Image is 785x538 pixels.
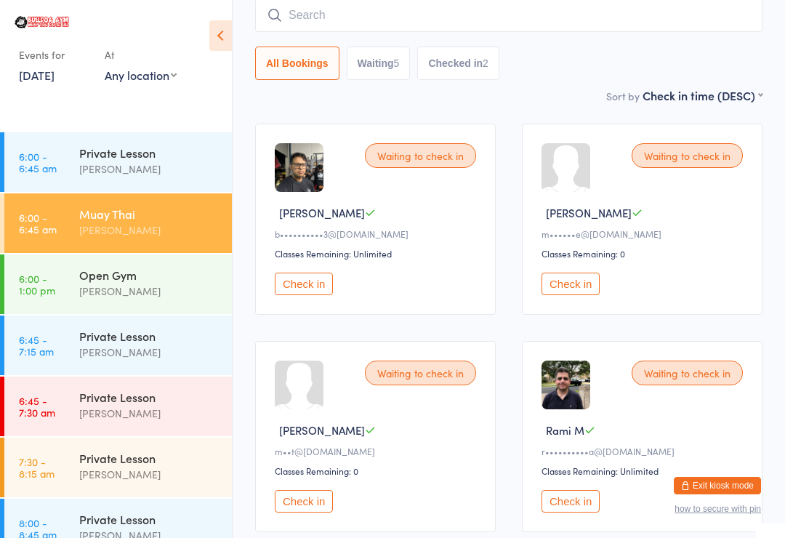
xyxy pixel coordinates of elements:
div: Waiting to check in [632,143,743,168]
div: Private Lesson [79,328,220,344]
button: Waiting5 [347,47,411,80]
time: 6:45 - 7:15 am [19,334,54,357]
button: Check in [542,490,600,513]
a: 6:00 -6:45 amMuay Thai[PERSON_NAME] [4,193,232,253]
button: Exit kiosk mode [674,477,761,494]
div: 5 [394,57,400,69]
div: Any location [105,67,177,83]
div: Private Lesson [79,511,220,527]
span: [PERSON_NAME] [546,205,632,220]
div: r••••••••••a@[DOMAIN_NAME] [542,445,747,457]
span: [PERSON_NAME] [279,205,365,220]
div: Private Lesson [79,389,220,405]
div: Waiting to check in [365,361,476,385]
div: Classes Remaining: Unlimited [542,465,747,477]
div: m••••••e@[DOMAIN_NAME] [542,228,747,240]
div: [PERSON_NAME] [79,283,220,300]
div: Classes Remaining: Unlimited [275,247,480,260]
div: Classes Remaining: 0 [275,465,480,477]
button: Check in [275,490,333,513]
button: Checked in2 [417,47,499,80]
time: 6:00 - 1:00 pm [19,273,55,296]
span: [PERSON_NAME] [279,422,365,438]
div: Events for [19,43,90,67]
time: 6:00 - 6:45 am [19,212,57,235]
div: Private Lesson [79,450,220,466]
img: image1737587588.png [542,361,590,409]
div: Waiting to check in [632,361,743,385]
div: [PERSON_NAME] [79,466,220,483]
div: [PERSON_NAME] [79,344,220,361]
a: 7:30 -8:15 amPrivate Lesson[PERSON_NAME] [4,438,232,497]
div: At [105,43,177,67]
div: Open Gym [79,267,220,283]
a: 6:00 -6:45 amPrivate Lesson[PERSON_NAME] [4,132,232,192]
div: Classes Remaining: 0 [542,247,747,260]
button: how to secure with pin [675,504,761,514]
div: [PERSON_NAME] [79,405,220,422]
div: b••••••••••3@[DOMAIN_NAME] [275,228,480,240]
time: 7:30 - 8:15 am [19,456,55,479]
div: Waiting to check in [365,143,476,168]
a: 6:45 -7:15 amPrivate Lesson[PERSON_NAME] [4,316,232,375]
img: Bulldog Gym Castle Hill Pty Ltd [15,16,69,28]
a: 6:45 -7:30 amPrivate Lesson[PERSON_NAME] [4,377,232,436]
div: Check in time (DESC) [643,87,762,103]
span: Rami M [546,422,584,438]
time: 6:00 - 6:45 am [19,150,57,174]
a: 6:00 -1:00 pmOpen Gym[PERSON_NAME] [4,254,232,314]
div: Private Lesson [79,145,220,161]
div: [PERSON_NAME] [79,222,220,238]
button: Check in [542,273,600,295]
time: 6:45 - 7:30 am [19,395,55,418]
button: Check in [275,273,333,295]
div: 2 [483,57,488,69]
label: Sort by [606,89,640,103]
div: m••t@[DOMAIN_NAME] [275,445,480,457]
div: [PERSON_NAME] [79,161,220,177]
a: [DATE] [19,67,55,83]
button: All Bookings [255,47,339,80]
div: Muay Thai [79,206,220,222]
img: image1714378834.png [275,143,323,192]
